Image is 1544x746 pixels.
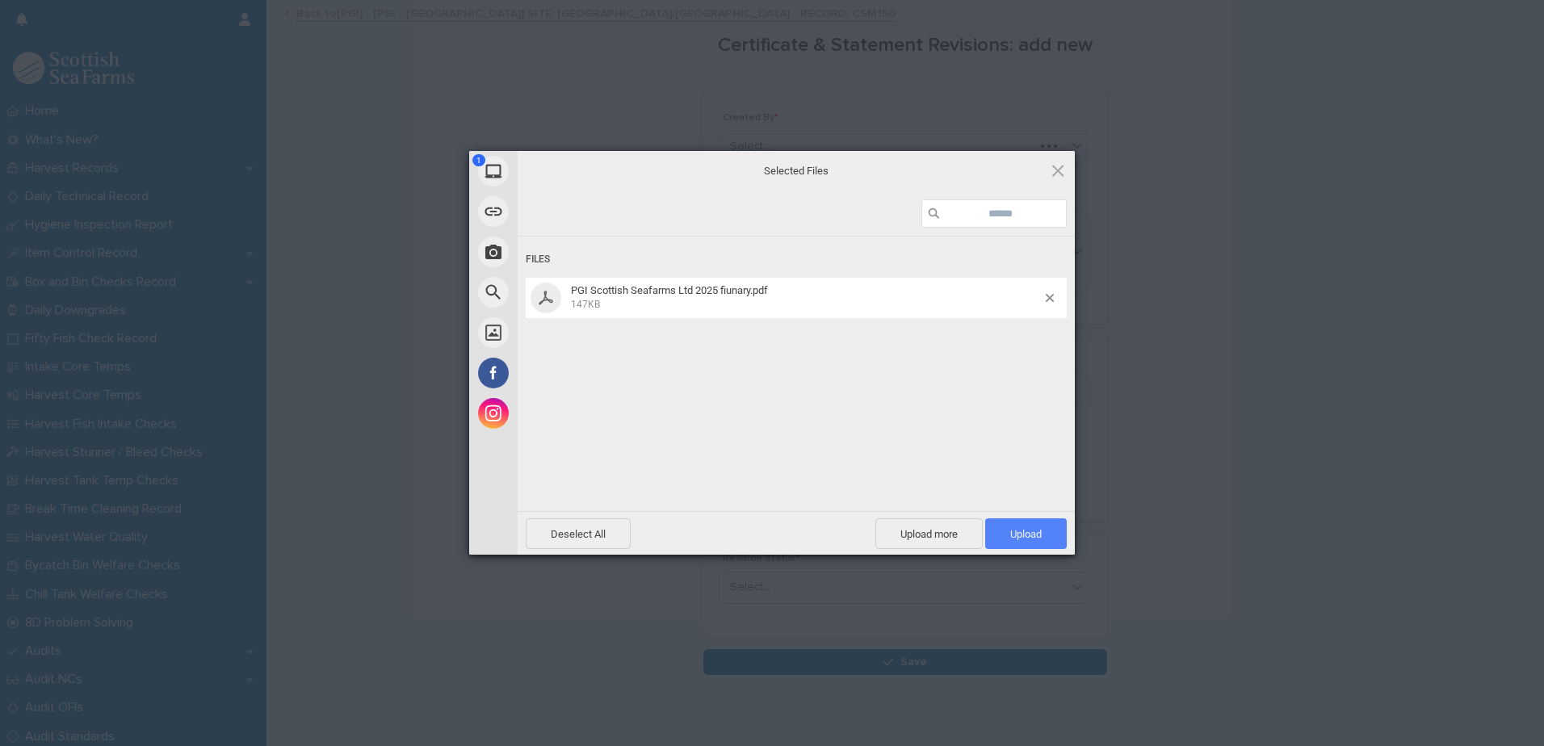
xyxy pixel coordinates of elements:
div: Unsplash [469,312,663,353]
span: Selected Files [635,164,958,178]
span: Click here or hit ESC to close picker [1049,161,1067,179]
span: PGI Scottish Seafarms Ltd 2025 fiunary.pdf [571,284,768,296]
span: PGI Scottish Seafarms Ltd 2025 fiunary.pdf [566,284,1046,311]
span: 147KB [571,299,600,310]
div: Files [526,245,1067,275]
div: Facebook [469,353,663,393]
span: Deselect All [526,518,631,549]
div: Take Photo [469,232,663,272]
span: Upload [985,518,1067,549]
div: Link (URL) [469,191,663,232]
div: Instagram [469,393,663,434]
div: Web Search [469,272,663,312]
span: Upload more [875,518,983,549]
div: My Device [469,151,663,191]
span: 1 [472,154,485,166]
span: Upload [1010,528,1042,540]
